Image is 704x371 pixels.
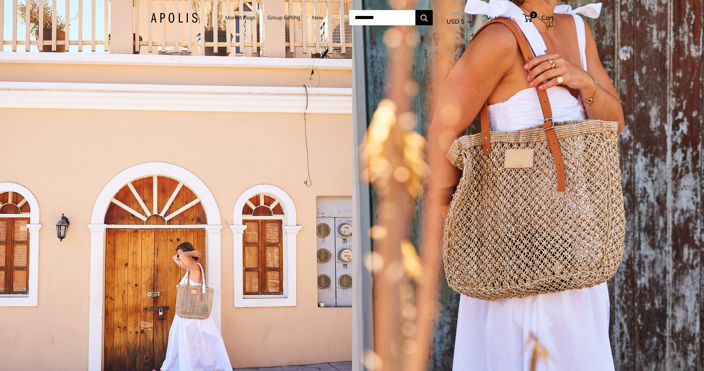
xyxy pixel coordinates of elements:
img: Apolis [151,13,197,23]
a: New [312,13,323,23]
a: 2 Cart [523,12,553,23]
span: 2 [530,11,537,18]
span: Currency [447,8,472,18]
span: USD $ [447,18,465,25]
a: My Account [487,14,511,22]
button: Search [415,10,433,25]
a: Group Gifting [267,13,300,23]
input: Search... [349,10,415,25]
a: Market Bags [225,13,255,23]
span: Cart [542,14,553,21]
button: USD $ [447,16,472,27]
